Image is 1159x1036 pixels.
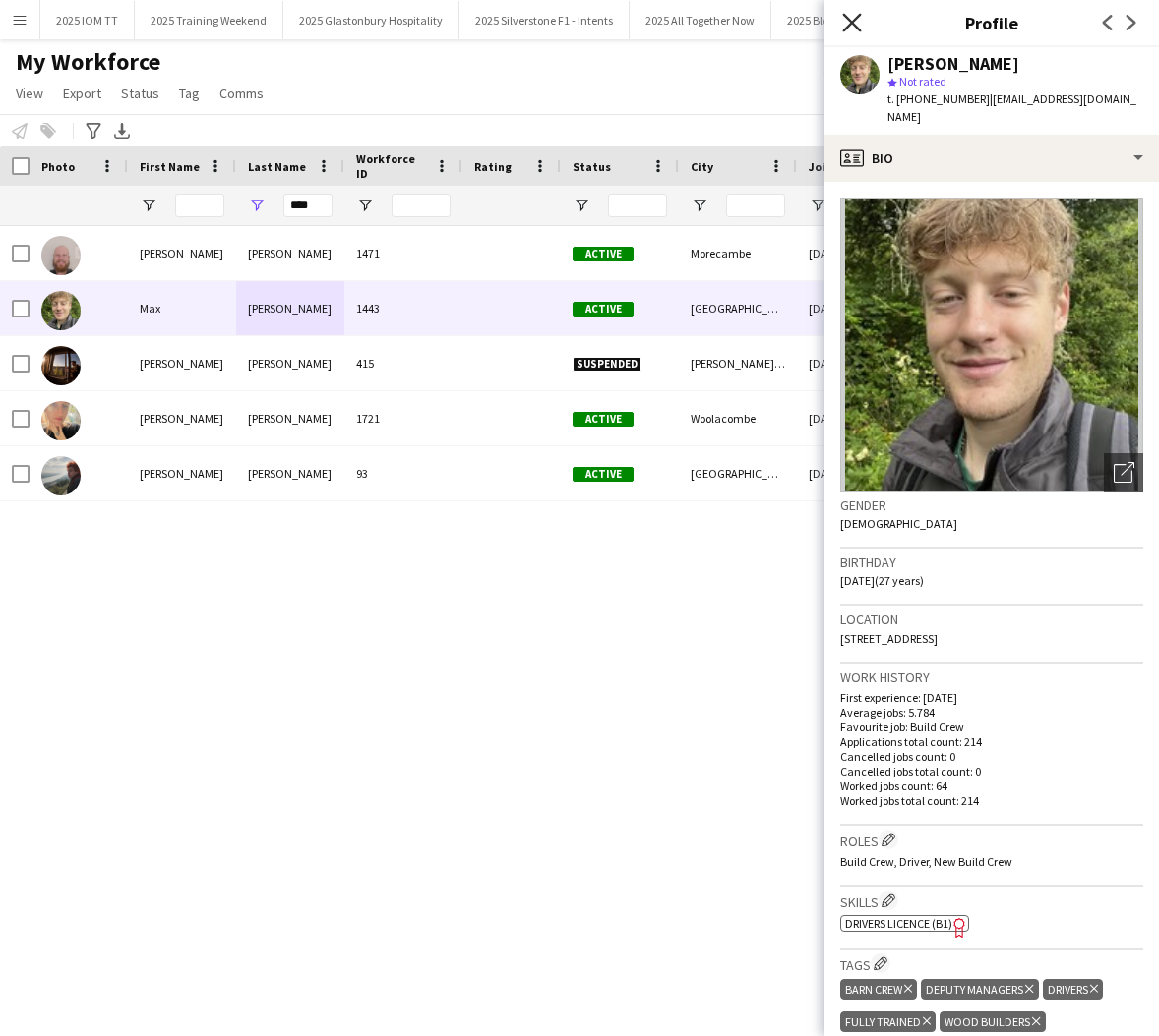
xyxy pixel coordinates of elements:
[840,631,938,646] span: [STREET_ADDRESS]
[171,81,208,106] a: Tag
[459,1,630,39] button: 2025 Silverstone F1 - Intents
[840,734,1143,749] p: Applications total count: 214
[840,749,1143,764] p: Cancelled jobs count: 0
[135,1,283,39] button: 2025 Training Weekend
[128,446,236,500] div: [PERSON_NAME]
[840,854,1012,869] span: Build Crew, Driver, New Build Crew
[840,953,1143,974] h3: Tags
[840,198,1143,492] img: Crew avatar or photo
[110,119,134,143] app-action-btn: Export XLSX
[824,10,1159,35] h3: Profile
[797,391,915,445] div: [DATE]
[679,226,797,280] div: Morecambe
[691,159,713,174] span: City
[16,85,43,102] span: View
[940,1011,1045,1032] div: Wood Builders
[41,346,81,385] img: Michael Raine-Howat
[140,197,157,214] button: Open Filter Menu
[840,830,1143,850] h3: Roles
[41,291,81,330] img: Max Howarth
[41,456,81,495] img: Scott Howard
[797,226,915,280] div: [DATE]
[179,85,200,102] span: Tag
[679,446,797,500] div: [GEOGRAPHIC_DATA]
[809,197,826,214] button: Open Filter Menu
[344,446,462,500] div: 93
[140,159,200,174] span: First Name
[356,197,374,214] button: Open Filter Menu
[283,1,459,39] button: 2025 Glastonbury Hospitality
[573,247,634,261] span: Active
[219,85,264,102] span: Comms
[16,47,160,77] span: My Workforce
[128,281,236,335] div: Max
[840,719,1143,734] p: Favourite job: Build Crew
[771,1,884,39] button: 2025 Bloodstock
[824,135,1159,182] div: Bio
[840,778,1143,793] p: Worked jobs count: 64
[840,516,957,531] span: [DEMOGRAPHIC_DATA]
[840,573,924,588] span: [DATE] (27 years)
[41,159,75,174] span: Photo
[845,916,952,931] span: Drivers Licence (B1)
[840,793,1143,808] p: Worked jobs total count: 214
[840,979,917,1000] div: Barn Crew
[887,91,990,106] span: t. [PHONE_NUMBER]
[236,446,344,500] div: [PERSON_NAME]
[474,159,512,174] span: Rating
[41,236,81,275] img: Harry Howarth
[55,81,109,106] a: Export
[128,391,236,445] div: [PERSON_NAME]
[82,119,105,143] app-action-btn: Advanced filters
[573,159,611,174] span: Status
[797,336,915,390] div: [DATE]
[175,194,224,217] input: First Name Filter Input
[840,496,1143,514] h3: Gender
[840,891,1143,911] h3: Skills
[283,194,333,217] input: Last Name Filter Input
[121,85,159,102] span: Status
[573,357,641,372] span: Suspended
[809,159,847,174] span: Joined
[344,281,462,335] div: 1443
[8,81,51,106] a: View
[236,281,344,335] div: [PERSON_NAME]
[797,281,915,335] div: [DATE]
[1043,979,1103,1000] div: Drivers
[691,197,708,214] button: Open Filter Menu
[887,91,1136,124] span: | [EMAIL_ADDRESS][DOMAIN_NAME]
[344,226,462,280] div: 1471
[236,336,344,390] div: [PERSON_NAME]
[1104,453,1143,492] div: Open photos pop-in
[840,1011,936,1032] div: Fully trained
[921,979,1038,1000] div: Deputy Managers
[63,85,101,102] span: Export
[41,401,81,440] img: Sara Howard
[887,55,1019,73] div: [PERSON_NAME]
[630,1,771,39] button: 2025 All Together Now
[573,197,590,214] button: Open Filter Menu
[840,690,1143,705] p: First experience: [DATE]
[236,391,344,445] div: [PERSON_NAME]
[840,705,1143,719] p: Average jobs: 5.784
[840,764,1143,778] p: Cancelled jobs total count: 0
[356,151,427,181] span: Workforce ID
[573,412,634,427] span: Active
[899,74,946,88] span: Not rated
[248,159,306,174] span: Last Name
[679,281,797,335] div: [GEOGRAPHIC_DATA]
[679,391,797,445] div: Woolacombe
[797,446,915,500] div: [DATE]
[113,81,167,106] a: Status
[608,194,667,217] input: Status Filter Input
[726,194,785,217] input: City Filter Input
[212,81,272,106] a: Comms
[236,226,344,280] div: [PERSON_NAME]
[392,194,451,217] input: Workforce ID Filter Input
[840,668,1143,686] h3: Work history
[40,1,135,39] button: 2025 IOM TT
[840,553,1143,571] h3: Birthday
[344,391,462,445] div: 1721
[344,336,462,390] div: 415
[840,610,1143,628] h3: Location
